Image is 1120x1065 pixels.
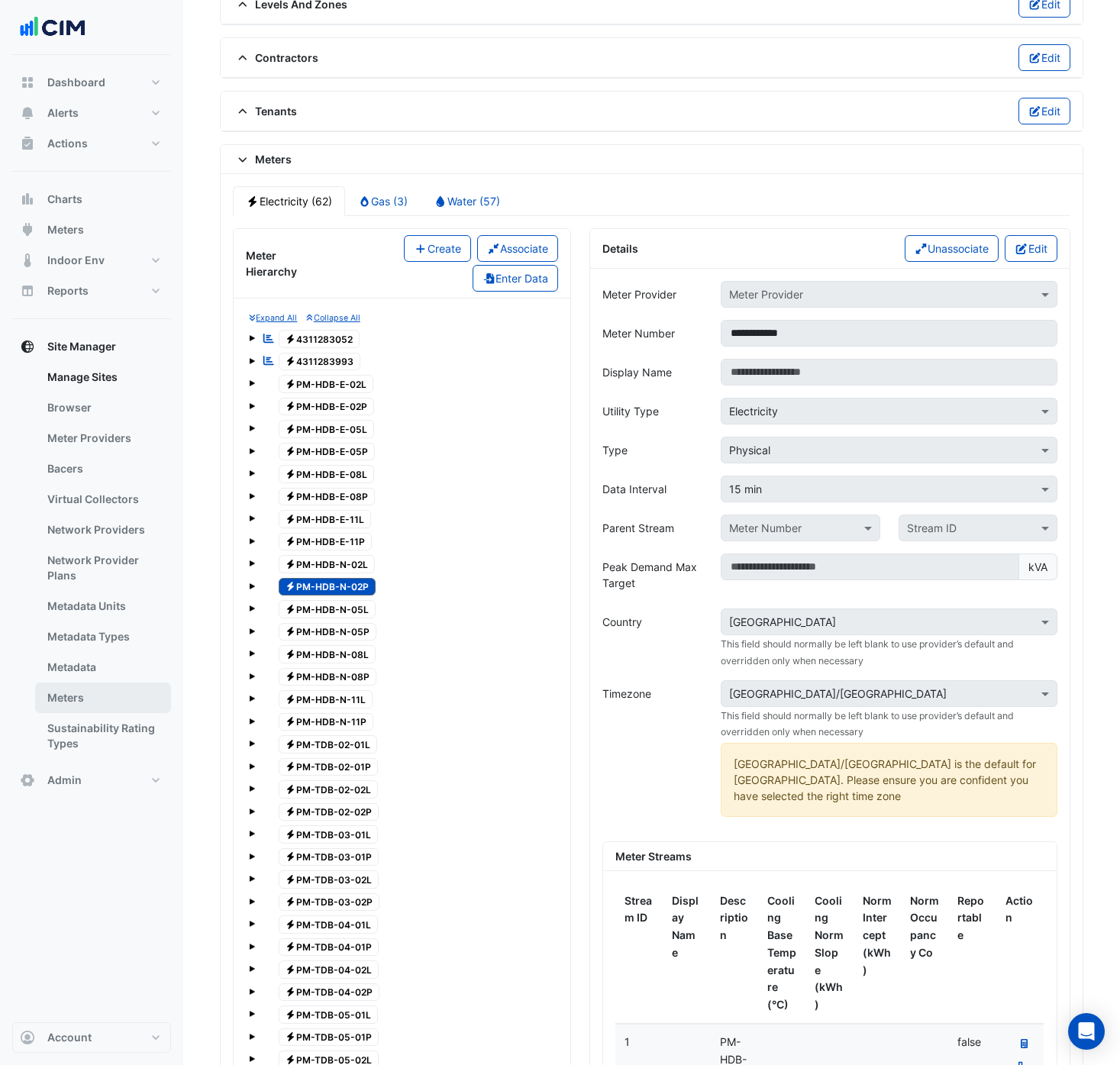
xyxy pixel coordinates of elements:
[12,245,171,276] button: Indoor Env
[12,331,171,362] button: Site Manager
[345,186,421,216] a: Gas (3)
[285,918,296,930] fa-icon: Electricity
[421,186,513,216] a: Water (57)
[20,773,35,788] app-icon: Admin
[285,446,296,457] fa-icon: Electricity
[889,515,1067,541] div: Please select Meter Number first
[35,423,171,453] a: Meter Providers
[285,873,296,885] fa-icon: Electricity
[279,623,377,641] span: PM-HDB-N-05P
[606,848,1054,864] div: Meter Streams
[279,735,378,754] span: PM-TDB-02-01L
[20,105,35,121] app-icon: Alerts
[285,423,296,434] fa-icon: Electricity
[20,339,35,354] app-icon: Site Manager
[285,1031,296,1043] fa-icon: Electricity
[18,12,87,43] img: Company Logo
[285,491,296,502] fa-icon: Electricity
[279,353,361,371] span: 4311283993
[279,848,379,867] span: PM-TDB-03-01P
[279,555,376,573] span: PM-HDB-N-02L
[285,558,296,570] fa-icon: Electricity
[1068,1013,1105,1050] div: Open Intercom Messenger
[285,356,296,367] fa-icon: Electricity
[285,626,296,637] fa-icon: Electricity
[47,136,88,151] span: Actions
[1018,44,1071,71] button: Edit
[720,894,748,942] span: Description
[285,716,296,728] fa-icon: Electricity
[279,443,376,461] span: PM-HDB-E-05P
[279,870,379,889] span: PM-TDB-03-02L
[35,484,171,515] a: Virtual Collectors
[233,50,318,66] span: Contractors
[47,105,79,121] span: Alerts
[602,240,638,257] div: Details
[602,680,651,707] label: Timezone
[625,894,652,925] span: Stream ID
[279,600,376,618] span: PM-HDB-N-05L
[285,963,296,975] fa-icon: Electricity
[35,713,171,759] a: Sustainability Rating Types
[285,536,296,547] fa-icon: Electricity
[477,235,559,262] button: Associate
[20,253,35,268] app-icon: Indoor Env
[602,281,676,308] label: Meter Provider
[285,693,296,705] fa-icon: Electricity
[285,986,296,998] fa-icon: Electricity
[957,894,984,942] span: Reportable
[1018,98,1071,124] button: Edit
[12,276,171,306] button: Reports
[35,652,171,683] a: Metadata
[233,103,297,119] span: Tenants
[910,894,939,959] span: Norm Occupancy Co
[279,713,374,731] span: PM-HDB-N-11P
[35,362,171,392] a: Manage Sites
[279,983,380,1002] span: PM-TDB-04-02P
[35,392,171,423] a: Browser
[47,253,105,268] span: Indoor Env
[625,1035,630,1048] span: 1
[602,608,642,635] label: Country
[279,938,379,957] span: PM-TDB-04-01P
[279,375,374,393] span: PM-HDB-E-02L
[285,648,296,660] fa-icon: Electricity
[279,510,372,528] span: PM-HDB-E-11L
[285,378,296,389] fa-icon: Electricity
[863,894,892,976] span: Norm Intercept (kWh)
[279,668,377,686] span: PM-HDB-N-08P
[12,67,171,98] button: Dashboard
[285,738,296,750] fa-icon: Electricity
[306,311,360,324] button: Collapse All
[285,783,296,795] fa-icon: Electricity
[602,359,672,386] label: Display Name
[285,401,296,412] fa-icon: Electricity
[721,710,1014,737] small: This field should normally be left blank to use provider’s default and overridden only when neces...
[285,1009,296,1020] fa-icon: Electricity
[249,311,297,324] button: Expand All
[602,320,675,347] label: Meter Number
[285,513,296,524] fa-icon: Electricity
[47,283,89,299] span: Reports
[20,136,35,151] app-icon: Actions
[35,453,171,484] a: Bacers
[279,398,375,416] span: PM-HDB-E-02P
[957,1035,981,1048] span: false
[35,515,171,545] a: Network Providers
[279,330,360,348] span: 4311283052
[1005,892,1034,928] span: Action
[1018,553,1057,580] span: kVA
[285,761,296,773] fa-icon: Electricity
[20,222,35,237] app-icon: Meters
[12,765,171,796] button: Admin
[279,578,376,596] span: PM-HDB-N-02P
[47,773,82,788] span: Admin
[279,960,379,979] span: PM-TDB-04-02L
[285,851,296,863] fa-icon: Electricity
[20,283,35,299] app-icon: Reports
[602,553,702,596] label: Peak Demand Max Target
[285,468,296,479] fa-icon: Electricity
[279,420,375,438] span: PM-HDB-E-05L
[233,151,292,167] span: Meters
[35,545,171,591] a: Network Provider Plans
